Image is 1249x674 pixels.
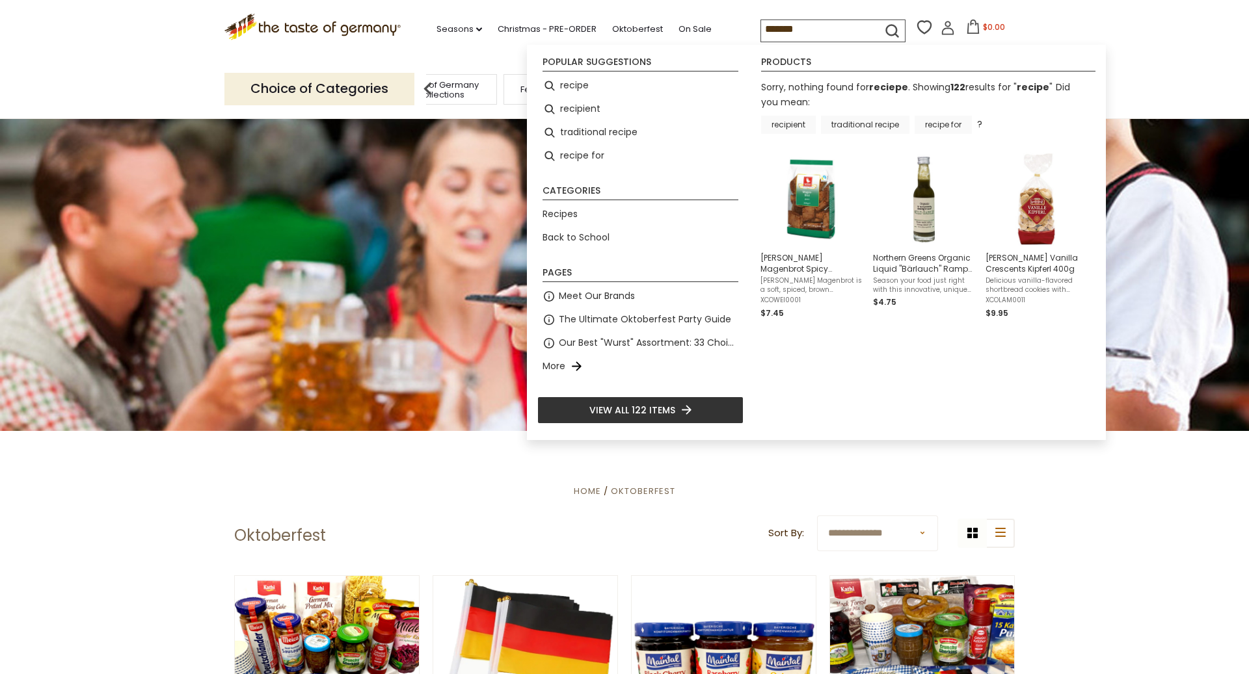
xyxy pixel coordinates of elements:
[761,116,816,134] a: recipient
[612,22,663,36] a: Oktoberfest
[986,252,1088,274] span: [PERSON_NAME] Vanilla Crescents Kipferl 400g
[983,21,1005,32] span: $0.00
[543,186,738,200] li: Categories
[913,81,1053,94] span: Showing results for " "
[764,152,859,246] img: Weiss Magenbrot
[986,276,1088,294] span: Delicious vanilla-flavored shortbread cookies with sugar dusting. An authentic specialty for the ...
[760,307,784,318] span: $7.45
[678,22,712,36] a: On Sale
[589,403,675,417] span: View all 122 items
[537,396,744,424] li: View all 122 items
[537,144,744,168] li: recipe for
[986,307,1008,318] span: $9.95
[761,81,910,94] span: Sorry, nothing found for .
[986,152,1088,320] a: [PERSON_NAME] Vanilla Crescents Kipferl 400gDelicious vanilla-flavored shortbread cookies with su...
[768,525,804,541] label: Sort By:
[868,147,980,325] li: Northern Greens Organic Liquid "Bärlauch" Ramps, 1.4 oz. (40ml)
[543,230,610,245] a: Back to School
[537,308,744,331] li: The Ultimate Oktoberfest Party Guide
[436,22,482,36] a: Seasons
[877,152,971,246] img: Northern Greens Organic Liquid Wild Garlic Bottle
[537,97,744,121] li: recipient
[761,81,1070,131] div: Did you mean: ?
[537,203,744,226] li: Recipes
[389,80,493,99] a: Taste of Germany Collections
[543,207,578,222] a: Recipes
[574,485,601,497] a: Home
[821,116,909,134] a: traditional recipe
[537,74,744,97] li: recipe
[1017,81,1049,94] a: recipe
[559,312,731,327] a: The Ultimate Oktoberfest Party Guide
[543,268,738,282] li: Pages
[915,116,972,134] a: recipe for
[611,485,675,497] a: Oktoberfest
[234,526,326,545] h1: Oktoberfest
[537,121,744,144] li: traditional recipe
[873,152,975,320] a: Northern Greens Organic Liquid Wild Garlic BottleNorthern Greens Organic Liquid "Bärlauch" Ramps,...
[537,285,744,308] li: Meet Our Brands
[537,226,744,250] li: Back to School
[873,296,896,307] span: $4.75
[958,19,1013,39] button: $0.00
[543,57,738,71] li: Popular suggestions
[520,84,598,94] a: Featured Products
[559,335,738,350] a: Our Best "Wurst" Assortment: 33 Choices For The Grillabend
[761,57,1095,71] li: Products
[755,147,868,325] li: Weiss Magenbrot Spicy Gingerbread, 8.8 oz
[950,81,965,94] b: 122
[873,276,975,294] span: Season your food just right with this innovative, unique liquid ramps (also called wild garlic or...
[980,147,1093,325] li: Lambertz Vanilla Crescents Kipferl 400g
[498,22,597,36] a: Christmas - PRE-ORDER
[224,73,414,105] p: Choice of Categories
[760,296,863,305] span: XCOWEI0001
[760,152,863,320] a: Weiss Magenbrot[PERSON_NAME] Magenbrot Spicy Gingerbread, 8.8 oz[PERSON_NAME] Magenbrot is a soft...
[760,252,863,274] span: [PERSON_NAME] Magenbrot Spicy Gingerbread, 8.8 oz
[760,276,863,294] span: [PERSON_NAME] Magenbrot is a soft, spiced, brown gingerbread, baked with a Christmas spice mix an...
[527,45,1106,440] div: Instant Search Results
[537,355,744,378] li: More
[873,252,975,274] span: Northern Greens Organic Liquid "Bärlauch" Ramps, 1.4 oz. (40ml)
[537,331,744,355] li: Our Best "Wurst" Assortment: 33 Choices For The Grillabend
[986,296,1088,305] span: XCOLAM0011
[869,81,908,94] b: reciepe
[559,289,635,304] a: Meet Our Brands
[415,76,441,102] img: previous arrow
